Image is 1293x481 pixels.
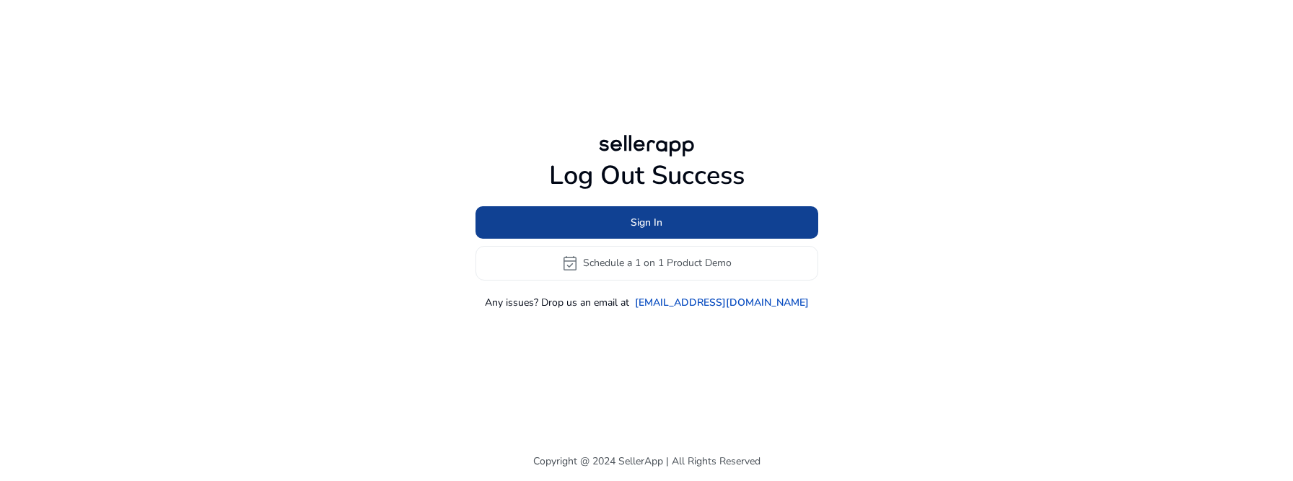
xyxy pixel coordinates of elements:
button: event_availableSchedule a 1 on 1 Product Demo [475,246,818,281]
span: event_available [561,255,579,272]
button: Sign In [475,206,818,239]
h1: Log Out Success [475,160,818,191]
a: [EMAIL_ADDRESS][DOMAIN_NAME] [635,295,809,310]
p: Any issues? Drop us an email at [485,295,629,310]
span: Sign In [631,215,662,230]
